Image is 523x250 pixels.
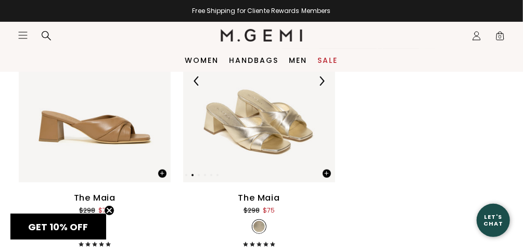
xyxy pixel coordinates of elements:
button: Open site menu [18,30,28,41]
div: $298 [79,205,95,216]
a: Sale [318,56,338,64]
img: M.Gemi [221,29,302,42]
img: Next Arrow [317,76,326,86]
div: GET 10% OFFClose teaser [10,214,106,240]
img: v_7344587014203_SWATCH_50x.jpg [253,221,265,232]
span: 0 [495,33,505,43]
span: GET 10% OFF [29,220,88,233]
div: $298 [244,205,260,216]
div: $75 [263,205,275,216]
div: The Maia [238,192,280,204]
img: Previous Arrow [192,76,201,86]
a: Women [185,56,219,64]
a: Handbags [229,56,279,64]
a: Men [289,56,308,64]
button: Close teaser [104,205,114,216]
div: Let's Chat [477,214,510,227]
div: $75 [98,205,110,216]
div: The Maia [74,192,116,204]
